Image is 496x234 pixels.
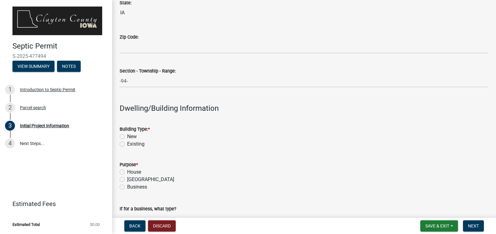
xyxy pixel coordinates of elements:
label: Section - Township - Range: [120,69,176,73]
div: 3 [5,121,15,131]
label: House [127,168,141,176]
label: [GEOGRAPHIC_DATA] [127,176,174,183]
div: Introduction to Septic Permit [20,87,75,92]
span: Back [129,223,141,228]
button: Next [463,220,484,232]
h4: Dwelling/Building Information [120,104,489,113]
button: Discard [148,220,176,232]
div: Parcel search [20,105,46,110]
span: Next [468,223,479,228]
label: Purpose [120,163,138,167]
img: Clayton County, Iowa [12,7,102,35]
wm-modal-confirm: Summary [12,64,55,69]
label: If for a business, what type? [120,207,176,211]
button: View Summary [12,61,55,72]
label: New [127,133,137,140]
label: Business [127,183,147,191]
button: Save & Exit [420,220,458,232]
label: Existing [127,140,145,148]
span: Estimated Total [12,222,40,227]
div: 4 [5,138,15,148]
span: $0.00 [90,222,100,227]
div: 2 [5,103,15,113]
button: Back [124,220,145,232]
div: 1 [5,85,15,95]
label: State: [120,1,131,5]
wm-modal-confirm: Notes [57,64,81,69]
a: Estimated Fees [5,198,102,210]
div: Initial Project Information [20,124,69,128]
span: Save & Exit [425,223,449,228]
label: Building Type: [120,127,150,132]
button: Notes [57,61,81,72]
h4: Septic Permit [12,42,107,51]
label: Zip Code: [120,35,139,40]
span: S-2025-477494 [12,53,100,59]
